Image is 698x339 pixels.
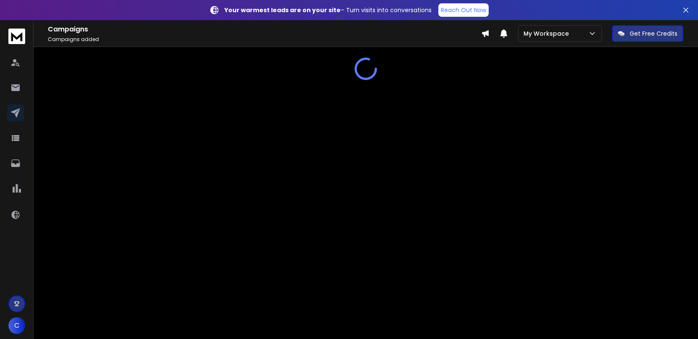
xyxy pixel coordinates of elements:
p: – Turn visits into conversations [224,6,432,14]
button: Get Free Credits [612,25,683,42]
p: My Workspace [523,29,572,38]
p: Campaigns added [48,36,481,43]
a: Reach Out Now [438,3,489,17]
h1: Campaigns [48,24,481,34]
p: Get Free Credits [630,29,677,38]
p: Reach Out Now [441,6,486,14]
button: C [8,317,25,334]
strong: Your warmest leads are on your site [224,6,341,14]
img: logo [8,29,25,44]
